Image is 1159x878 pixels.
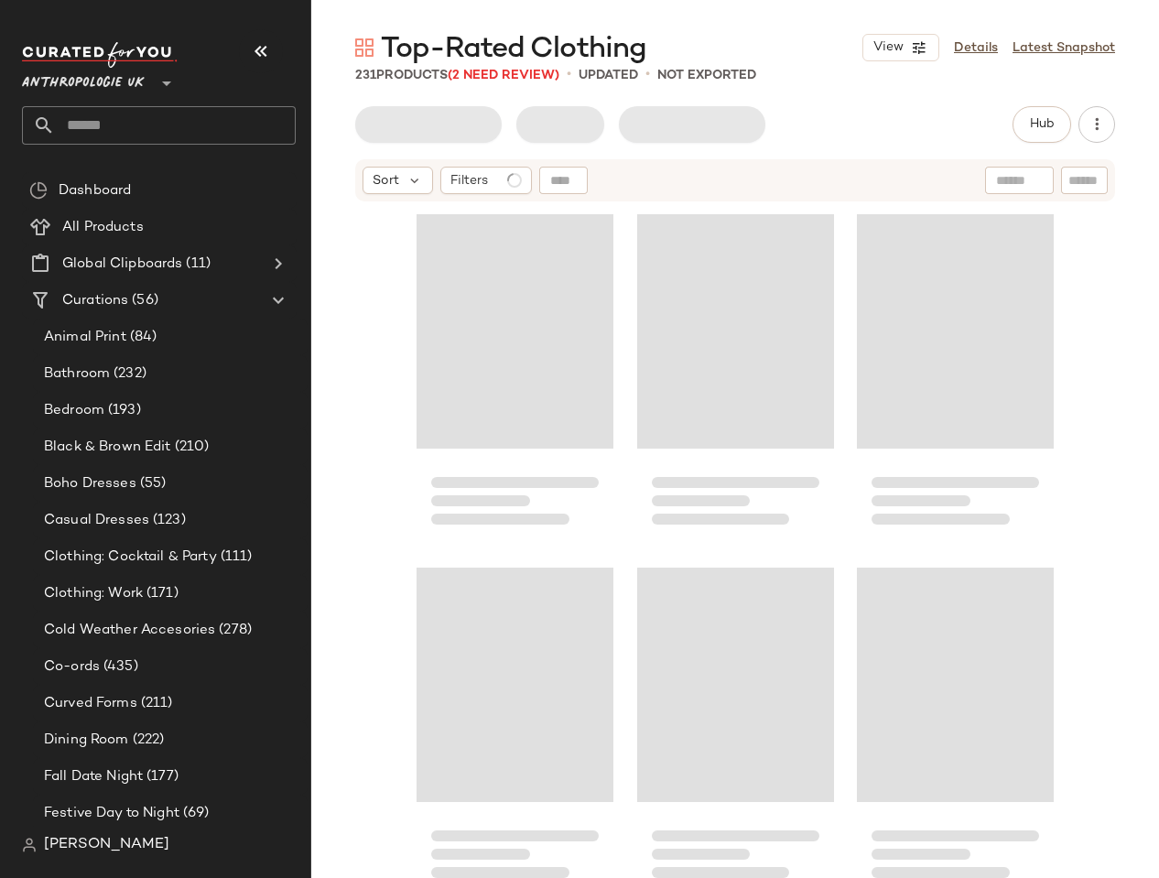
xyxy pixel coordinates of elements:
[215,620,252,641] span: (278)
[136,473,167,494] span: (55)
[182,254,211,275] span: (11)
[126,327,157,348] span: (84)
[417,207,613,546] div: Loading...
[44,620,215,641] span: Cold Weather Accesories
[872,40,904,55] span: View
[44,834,169,856] span: [PERSON_NAME]
[355,38,374,57] img: svg%3e
[22,42,178,68] img: cfy_white_logo.C9jOOHJF.svg
[143,766,179,787] span: (177)
[1029,117,1055,132] span: Hub
[44,766,143,787] span: Fall Date Night
[22,838,37,852] img: svg%3e
[44,583,143,604] span: Clothing: Work
[128,290,158,311] span: (56)
[143,583,179,604] span: (171)
[44,510,149,531] span: Casual Dresses
[100,656,138,677] span: (435)
[373,171,399,190] span: Sort
[857,207,1054,546] div: Loading...
[44,547,217,568] span: Clothing: Cocktail & Party
[448,69,559,82] span: (2 Need Review)
[149,510,186,531] span: (123)
[44,803,179,824] span: Festive Day to Night
[44,363,110,385] span: Bathroom
[862,34,939,61] button: View
[657,66,756,85] p: Not Exported
[44,730,129,751] span: Dining Room
[44,437,171,458] span: Black & Brown Edit
[179,803,210,824] span: (69)
[381,31,646,68] span: Top-Rated Clothing
[29,181,48,200] img: svg%3e
[637,207,834,546] div: Loading...
[579,66,638,85] p: updated
[567,64,571,86] span: •
[44,693,137,714] span: Curved Forms
[129,730,165,751] span: (222)
[645,64,650,86] span: •
[1013,38,1115,58] a: Latest Snapshot
[44,656,100,677] span: Co-ords
[217,547,253,568] span: (111)
[44,327,126,348] span: Animal Print
[450,171,488,190] span: Filters
[62,217,144,238] span: All Products
[171,437,210,458] span: (210)
[110,363,146,385] span: (232)
[104,400,141,421] span: (193)
[355,69,376,82] span: 231
[22,62,145,95] span: Anthropologie UK
[137,693,173,714] span: (211)
[62,254,182,275] span: Global Clipboards
[954,38,998,58] a: Details
[59,180,131,201] span: Dashboard
[44,473,136,494] span: Boho Dresses
[44,400,104,421] span: Bedroom
[355,66,559,85] div: Products
[1013,106,1071,143] button: Hub
[62,290,128,311] span: Curations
